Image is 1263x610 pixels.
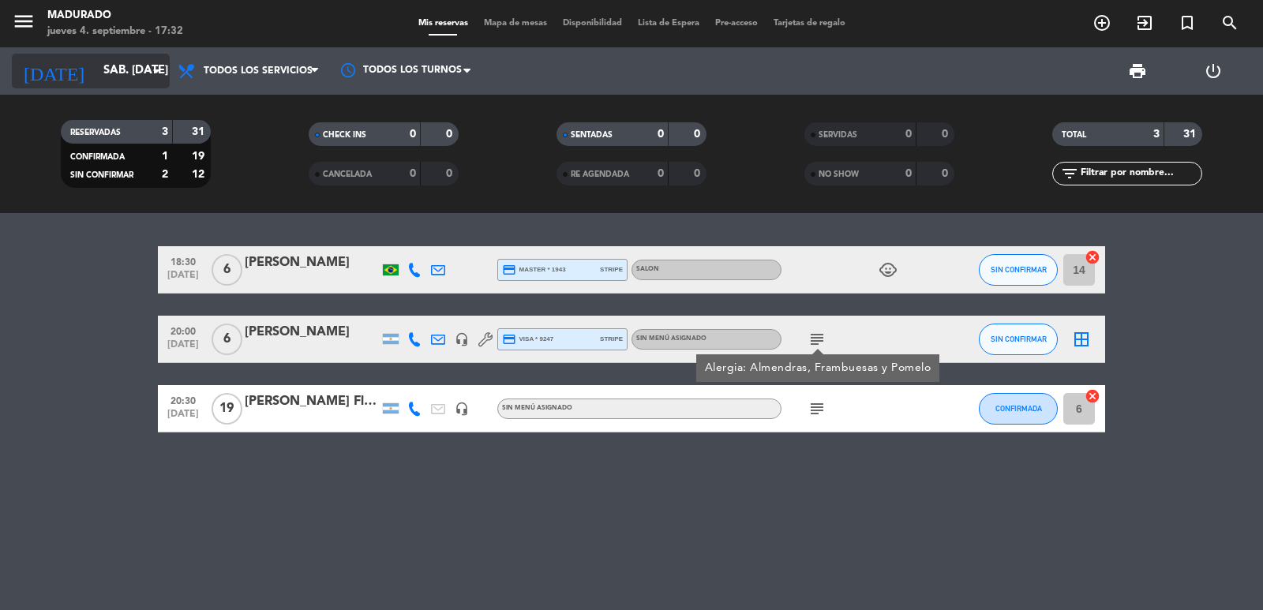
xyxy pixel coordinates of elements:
strong: 0 [446,129,455,140]
strong: 2 [162,169,168,180]
i: power_settings_new [1204,62,1223,80]
button: menu [12,9,36,39]
i: turned_in_not [1178,13,1197,32]
i: subject [808,399,826,418]
i: cancel [1085,388,1100,404]
span: CONFIRMADA [70,153,125,161]
strong: 3 [162,126,168,137]
span: RESERVADAS [70,129,121,137]
span: CANCELADA [323,170,372,178]
span: 19 [212,393,242,425]
i: menu [12,9,36,33]
input: Filtrar por nombre... [1079,165,1201,182]
span: Pre-acceso [707,19,766,28]
div: [PERSON_NAME] [245,322,379,342]
span: CHECK INS [323,131,366,139]
button: SIN CONFIRMAR [979,254,1058,286]
span: CONFIRMADA [995,404,1042,413]
span: SIN CONFIRMAR [70,171,133,179]
strong: 0 [942,168,951,179]
span: [DATE] [163,270,203,288]
i: border_all [1072,330,1091,349]
span: SALON [636,266,659,272]
strong: 0 [658,168,664,179]
span: Sin menú asignado [502,405,572,411]
strong: 0 [905,168,912,179]
span: master * 1943 [502,263,566,277]
i: search [1220,13,1239,32]
span: SENTADAS [571,131,613,139]
div: Alergia: Almendras, Frambuesas y Pomelo [705,360,931,376]
span: 18:30 [163,252,203,270]
span: SIN CONFIRMAR [991,265,1047,274]
span: Mapa de mesas [476,19,555,28]
i: add_circle_outline [1092,13,1111,32]
span: 20:30 [163,391,203,409]
span: Mis reservas [410,19,476,28]
span: TOTAL [1062,131,1086,139]
i: arrow_drop_down [147,62,166,80]
span: 6 [212,254,242,286]
span: Todos los servicios [204,65,313,77]
strong: 0 [410,168,416,179]
span: Sin menú asignado [636,335,706,342]
span: SERVIDAS [819,131,857,139]
span: stripe [600,334,623,344]
i: credit_card [502,332,516,346]
span: Lista de Espera [630,19,707,28]
span: visa * 9247 [502,332,553,346]
span: Disponibilidad [555,19,630,28]
strong: 3 [1153,129,1160,140]
span: stripe [600,264,623,275]
div: [PERSON_NAME] Flemingg [245,391,379,412]
div: jueves 4. septiembre - 17:32 [47,24,183,39]
i: exit_to_app [1135,13,1154,32]
strong: 0 [905,129,912,140]
span: RE AGENDADA [571,170,629,178]
span: Tarjetas de regalo [766,19,853,28]
strong: 31 [1183,129,1199,140]
strong: 0 [694,168,703,179]
i: cancel [1085,249,1100,265]
span: SIN CONFIRMAR [991,335,1047,343]
strong: 0 [942,129,951,140]
strong: 0 [694,129,703,140]
i: headset_mic [455,332,469,346]
span: NO SHOW [819,170,859,178]
span: 6 [212,324,242,355]
div: [PERSON_NAME] [245,253,379,273]
i: subject [808,330,826,349]
span: [DATE] [163,409,203,427]
strong: 0 [658,129,664,140]
i: credit_card [502,263,516,277]
div: Madurado [47,8,183,24]
strong: 12 [192,169,208,180]
strong: 31 [192,126,208,137]
strong: 19 [192,151,208,162]
i: headset_mic [455,402,469,416]
span: print [1128,62,1147,80]
button: CONFIRMADA [979,393,1058,425]
button: SIN CONFIRMAR [979,324,1058,355]
i: child_care [879,260,898,279]
i: filter_list [1060,164,1079,183]
span: 20:00 [163,321,203,339]
i: [DATE] [12,54,96,88]
span: [DATE] [163,339,203,357]
strong: 0 [446,168,455,179]
strong: 0 [410,129,416,140]
strong: 1 [162,151,168,162]
div: LOG OUT [1175,47,1251,95]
